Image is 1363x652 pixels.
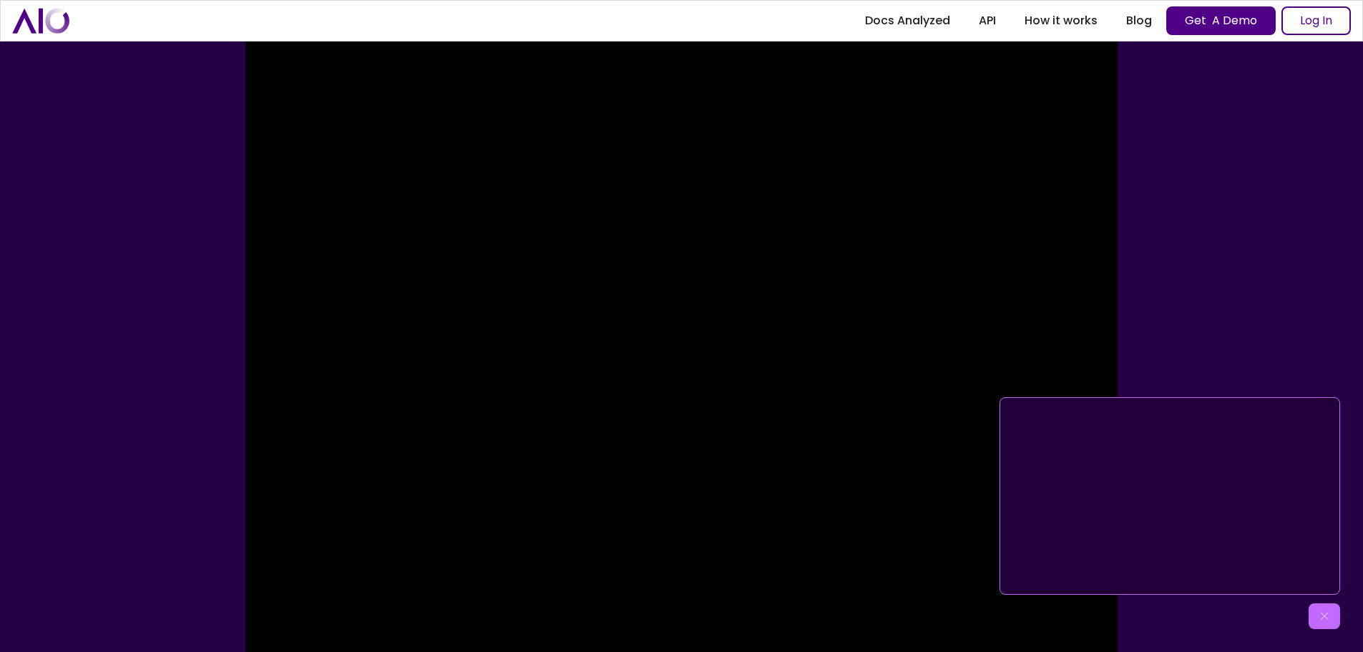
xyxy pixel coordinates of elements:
[1006,404,1334,588] iframe: AIO - powering financial decision making
[1166,6,1276,35] a: Get A Demo
[1281,6,1351,35] a: Log In
[851,8,964,34] a: Docs Analyzed
[964,8,1010,34] a: API
[12,8,69,33] a: home
[1112,8,1166,34] a: Blog
[1010,8,1112,34] a: How it works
